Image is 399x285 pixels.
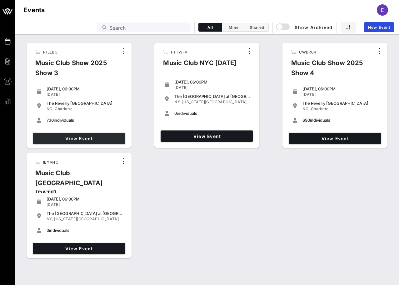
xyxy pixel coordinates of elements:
div: [DATE], 06:00PM [47,196,123,201]
span: 0 [47,228,49,233]
span: All [202,25,218,30]
span: NC, [302,106,310,111]
div: individuals [47,118,123,123]
div: E [377,4,388,16]
div: [DATE] [302,92,379,97]
h1: Events [24,5,45,15]
div: The Revelry [GEOGRAPHIC_DATA] [47,101,123,106]
span: Charlotte [311,106,329,111]
div: The Revelry [GEOGRAPHIC_DATA] [302,101,379,106]
span: 730 [47,118,54,123]
span: 690 [302,118,310,123]
span: [US_STATE][GEOGRAPHIC_DATA] [182,99,247,104]
span: NY, [47,216,53,221]
button: Mine [222,23,245,32]
span: FTTWFV [171,50,187,54]
a: View Event [161,130,253,142]
button: Show Archived [277,22,333,33]
a: View Event [33,133,125,144]
span: View Event [163,134,251,139]
span: Show Archived [277,23,332,31]
div: individuals [302,118,379,123]
span: View Event [35,246,123,251]
button: Shared [245,23,269,32]
span: CWBR0R [299,50,316,54]
span: Shared [249,25,265,30]
span: Mine [226,25,241,30]
div: Music Club Show 2025 Show 4 [286,58,374,83]
div: [DATE] [47,92,123,97]
div: [DATE], 06:00PM [47,86,123,91]
span: View Event [35,136,123,141]
span: IBYM4C [43,160,58,165]
div: [DATE], 06:00PM [302,86,379,91]
span: 0 [174,111,177,116]
div: individuals [174,111,251,116]
span: E [381,7,384,13]
a: View Event [289,133,381,144]
div: [DATE], 06:00PM [174,79,251,84]
span: NC, [47,106,54,111]
div: The [GEOGRAPHIC_DATA] at [GEOGRAPHIC_DATA] [47,211,123,216]
span: View Event [291,136,379,141]
a: View Event [33,243,125,254]
div: [DATE] [174,85,251,90]
a: New Event [364,22,394,32]
span: P1ELBO [43,50,57,54]
span: New Event [368,25,390,30]
span: Charlotte [55,106,72,111]
div: [DATE] [47,202,123,207]
div: Music Club [GEOGRAPHIC_DATA] [DATE] [30,168,118,203]
div: Music Club NYC [DATE] [158,58,242,73]
button: All [198,23,222,32]
div: individuals [47,228,123,233]
div: The [GEOGRAPHIC_DATA] at [GEOGRAPHIC_DATA] [174,94,251,99]
span: NY, [174,99,181,104]
div: Music Club Show 2025 Show 3 [30,58,118,83]
span: [US_STATE][GEOGRAPHIC_DATA] [54,216,119,221]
